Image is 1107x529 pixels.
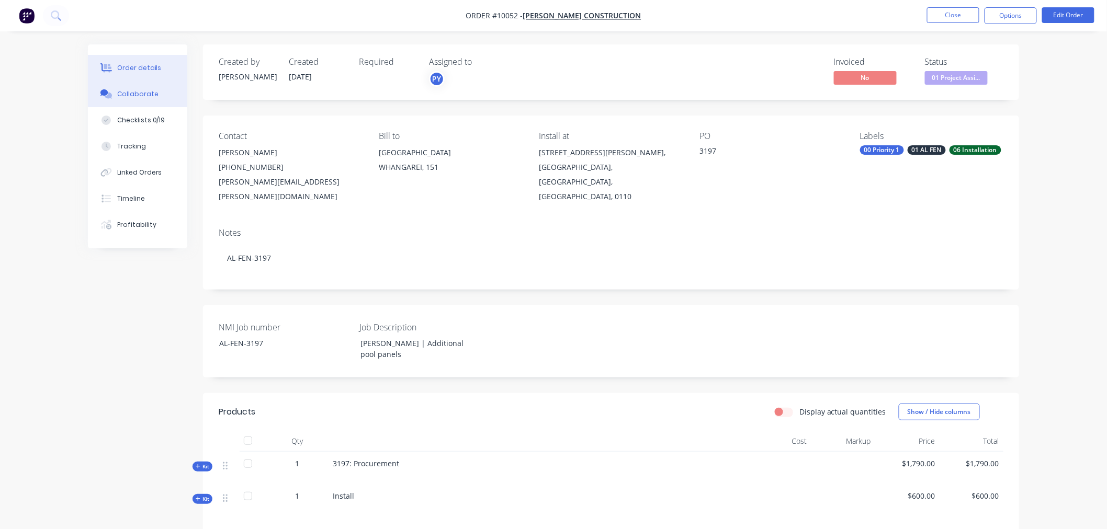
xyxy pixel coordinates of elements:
[379,145,522,160] div: [GEOGRAPHIC_DATA]
[925,71,988,84] span: 01 Project Assi...
[88,55,187,81] button: Order details
[359,321,490,333] label: Job Description
[539,145,683,204] div: [STREET_ADDRESS][PERSON_NAME],[GEOGRAPHIC_DATA], [GEOGRAPHIC_DATA], [GEOGRAPHIC_DATA], 0110
[799,406,886,417] label: Display actual quantities
[266,431,329,452] div: Qty
[429,57,534,67] div: Assigned to
[333,491,354,501] span: Install
[196,463,209,470] span: Kit
[295,490,299,501] span: 1
[117,220,156,229] div: Profitability
[940,431,1004,452] div: Total
[196,495,209,503] span: Kit
[944,458,1000,469] span: $1,790.00
[860,145,904,155] div: 00 Priority 1
[985,7,1037,24] button: Options
[219,57,276,67] div: Created by
[1042,7,1094,23] button: Edit Order
[747,431,811,452] div: Cost
[219,175,362,204] div: [PERSON_NAME][EMAIL_ADDRESS][PERSON_NAME][DOMAIN_NAME]
[379,145,522,179] div: [GEOGRAPHIC_DATA]WHANGAREI, 151
[88,212,187,238] button: Profitability
[219,131,362,141] div: Contact
[860,131,1003,141] div: Labels
[429,71,445,87] button: PY
[289,72,312,82] span: [DATE]
[539,145,683,160] div: [STREET_ADDRESS][PERSON_NAME],
[117,142,146,151] div: Tracking
[925,71,988,87] button: 01 Project Assi...
[359,57,416,67] div: Required
[219,228,1003,238] div: Notes
[88,133,187,159] button: Tracking
[88,107,187,133] button: Checklists 0/19
[944,490,1000,501] span: $600.00
[219,160,362,175] div: [PHONE_NUMBER]
[88,186,187,212] button: Timeline
[834,71,897,84] span: No
[539,131,683,141] div: Install at
[379,131,522,141] div: Bill to
[699,131,843,141] div: PO
[875,431,940,452] div: Price
[117,194,145,203] div: Timeline
[219,145,362,204] div: [PERSON_NAME][PHONE_NUMBER][PERSON_NAME][EMAIL_ADDRESS][PERSON_NAME][DOMAIN_NAME]
[523,11,641,21] a: [PERSON_NAME] Construction
[333,458,399,468] span: 3197: Procurement
[289,57,346,67] div: Created
[219,321,349,333] label: NMI Job number
[219,242,1003,274] div: AL-FEN-3197
[88,159,187,186] button: Linked Orders
[879,458,935,469] span: $1,790.00
[925,57,1003,67] div: Status
[539,160,683,204] div: [GEOGRAPHIC_DATA], [GEOGRAPHIC_DATA], [GEOGRAPHIC_DATA], 0110
[193,494,212,504] div: Kit
[19,8,35,24] img: Factory
[811,431,876,452] div: Markup
[117,63,162,73] div: Order details
[117,168,162,177] div: Linked Orders
[219,145,362,160] div: [PERSON_NAME]
[117,116,165,125] div: Checklists 0/19
[219,406,255,418] div: Products
[927,7,979,23] button: Close
[879,490,935,501] span: $600.00
[295,458,299,469] span: 1
[950,145,1001,155] div: 06 Installation
[834,57,912,67] div: Invoiced
[193,462,212,471] div: Kit
[219,71,276,82] div: [PERSON_NAME]
[352,336,483,362] div: [PERSON_NAME] | Additional pool panels
[211,336,342,351] div: AL-FEN-3197
[88,81,187,107] button: Collaborate
[379,160,522,175] div: WHANGAREI, 151
[908,145,946,155] div: 01 AL FEN
[899,404,980,420] button: Show / Hide columns
[699,145,830,160] div: 3197
[466,11,523,21] span: Order #10052 -
[117,89,159,99] div: Collaborate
